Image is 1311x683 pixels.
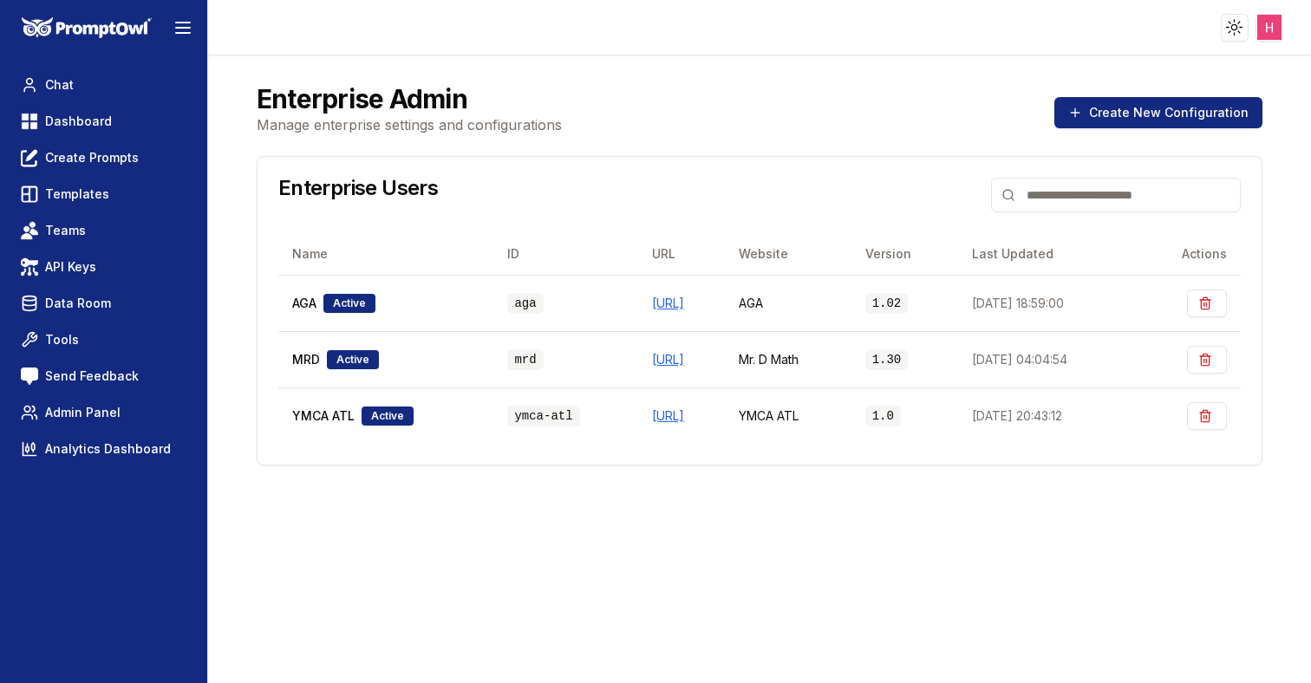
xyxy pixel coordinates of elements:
span: YMCA ATL [292,407,355,425]
span: Create Prompts [45,149,139,166]
th: URL [638,233,725,275]
a: Teams [14,215,193,246]
a: Analytics Dashboard [14,433,193,465]
span: Admin Panel [45,404,121,421]
h3: Enterprise Users [278,178,438,198]
span: Teams [45,222,86,239]
a: Chat [14,69,193,101]
div: Active [362,407,414,426]
code: mrd [507,349,543,370]
td: YMCA ATL [725,387,851,444]
a: Tools [14,324,193,355]
span: Dashboard [45,113,112,130]
code: ymca-atl [507,406,579,426]
span: Chat [45,76,74,94]
th: Version [851,233,958,275]
td: AGA [725,275,851,331]
img: feedback [21,368,38,385]
a: Send Feedback [14,361,193,392]
th: ID [493,233,638,275]
code: 1.02 [865,293,909,314]
button: Create New Configuration [1054,97,1262,128]
span: [DATE] 20:43:12 [972,408,1062,423]
span: AGA [292,295,316,312]
th: Name [278,233,494,275]
a: Admin Panel [14,397,193,428]
a: [URL] [652,296,684,310]
span: MRD [292,351,320,368]
span: [DATE] 18:59:00 [972,296,1064,310]
code: 1.30 [865,349,909,370]
img: PromptOwl [22,17,152,39]
span: Data Room [45,295,111,312]
span: Analytics Dashboard [45,440,171,458]
th: Last Updated [958,233,1136,275]
td: Mr. D Math [725,331,851,387]
th: Website [725,233,851,275]
a: Data Room [14,288,193,319]
a: Templates [14,179,193,210]
img: ACg8ocJJXoBNX9W-FjmgwSseULRJykJmqCZYzqgfQpEi3YodQgNtRg=s96-c [1257,15,1282,40]
a: [URL] [652,352,684,367]
code: aga [507,293,543,314]
a: API Keys [14,251,193,283]
span: Templates [45,185,109,203]
th: Actions [1136,233,1241,275]
div: Active [323,294,375,313]
span: API Keys [45,258,96,276]
a: [URL] [652,408,684,423]
div: Active [327,350,379,369]
a: Create Prompts [14,142,193,173]
p: Manage enterprise settings and configurations [257,114,562,135]
h2: Enterprise Admin [257,83,562,114]
code: 1.0 [865,406,901,426]
span: Send Feedback [45,368,139,385]
a: Dashboard [14,106,193,137]
span: [DATE] 04:04:54 [972,352,1067,367]
span: Tools [45,331,79,348]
